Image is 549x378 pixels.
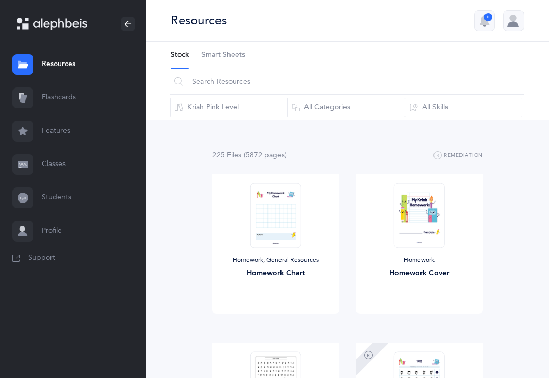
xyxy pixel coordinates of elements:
button: All Categories [287,95,405,120]
span: s [282,151,285,159]
div: Homework [364,256,475,264]
button: All Skills [405,95,522,120]
span: Support [28,253,55,263]
button: Kriah Pink Level [170,95,288,120]
input: Search Resources [170,69,524,94]
span: 225 File [212,151,241,159]
div: Resources [171,12,227,29]
span: Smart Sheets [201,50,245,60]
span: s [238,151,241,159]
div: Homework Cover [364,268,475,279]
button: Remediation [433,149,483,162]
img: My_Homework_Chart_1_thumbnail_1716209946.png [250,183,301,248]
div: 6 [484,13,492,21]
div: Homework Chart [221,268,331,279]
img: Homework-Cover-EN_thumbnail_1597602968.png [393,183,444,248]
button: 6 [474,10,495,31]
div: Homework, General Resources [221,256,331,264]
span: (5872 page ) [244,151,287,159]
